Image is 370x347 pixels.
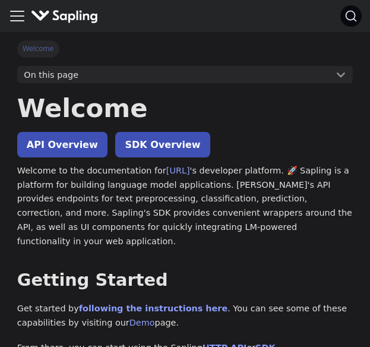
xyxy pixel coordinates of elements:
p: Get started by . You can see some of these capabilities by visiting our page. [17,302,353,330]
span: Welcome [17,40,59,57]
a: SDK Overview [115,132,210,157]
a: Demo [129,318,155,327]
button: On this page [17,66,353,84]
a: Sapling.aiSapling.ai [31,8,103,25]
a: [URL] [166,166,190,175]
button: Search (Command+K) [340,5,362,27]
h2: Getting Started [17,270,353,291]
h1: Welcome [17,92,353,124]
button: Toggle navigation bar [8,7,26,25]
p: Welcome to the documentation for 's developer platform. 🚀 Sapling is a platform for building lang... [17,164,353,249]
nav: Breadcrumbs [17,40,353,57]
img: Sapling.ai [31,8,99,25]
a: following the instructions here [79,304,227,313]
a: API Overview [17,132,107,157]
